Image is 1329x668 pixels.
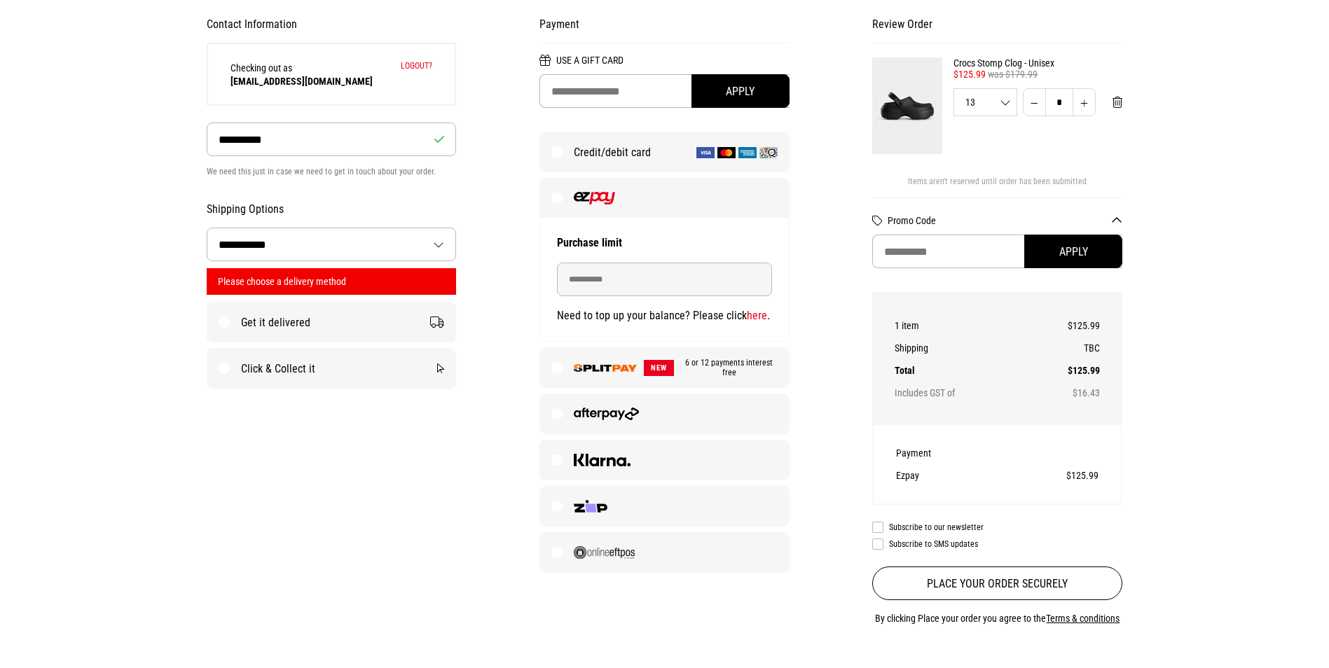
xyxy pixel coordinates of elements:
img: Q Card [759,147,778,158]
label: Subscribe to SMS updates [872,538,1122,550]
p: By clicking Place your order you agree to the [872,610,1122,627]
strong: [EMAIL_ADDRESS][DOMAIN_NAME] [230,76,373,87]
img: Klarna [574,454,631,466]
img: American Express [738,147,757,158]
button: Logout? [401,61,432,71]
span: $125.99 [953,69,986,80]
button: Apply [691,74,790,108]
label: Get it delivered [207,302,456,342]
th: Payment [896,442,1001,464]
div: Please choose a delivery method [207,268,457,295]
a: here [747,309,767,322]
h2: Review Order [872,18,1122,43]
td: $125.99 [1002,464,1099,487]
span: NEW [644,360,674,376]
input: Quantity [1045,88,1073,116]
td: $16.43 [1028,382,1100,404]
th: Total [895,359,1028,382]
label: Credit/debit card [540,132,789,172]
input: Phone [207,123,457,156]
span: 6 or 12 payments interest free [674,358,778,377]
span: Checking out as [230,62,373,87]
th: 1 item [895,314,1028,337]
button: Remove from cart [1101,88,1134,116]
img: Zip [574,500,608,513]
input: Purchase limit [557,263,772,296]
img: EZPAY [574,192,615,204]
label: Click & Collect it [207,349,456,388]
th: Includes GST of [895,382,1028,404]
img: Afterpay [574,408,639,420]
td: $125.99 [1028,359,1100,382]
p: Need to top up your balance? Please click . [557,307,772,324]
label: Subscribe to our newsletter [872,522,1122,533]
td: TBC [1028,337,1100,359]
button: Promo Code [888,215,1122,226]
img: Online EFTPOS [574,546,635,559]
p: We need this just in case we need to get in touch about your order. [207,163,457,180]
input: Promo Code [872,235,1122,268]
strong: Purchase limit [557,236,622,249]
th: Shipping [895,337,1028,359]
img: Crocs Stomp Clog - Unisex [872,57,942,154]
div: Items aren't reserved until order has been submitted [872,176,1122,197]
td: $125.99 [1028,314,1100,337]
button: Place your order securely [872,566,1122,600]
select: Country [207,228,455,260]
button: Increase quantity [1073,88,1096,116]
button: Decrease quantity [1023,88,1046,116]
h2: Use a Gift Card [539,55,790,74]
span: was $179.99 [988,69,1038,80]
img: Visa [696,147,715,158]
h2: Contact Information [207,18,457,32]
a: Crocs Stomp Clog - Unisex [953,57,1122,69]
img: SPLITPAY [574,364,637,372]
th: Ezpay [896,464,1001,487]
span: 13 [954,97,1017,107]
img: Mastercard [717,147,736,158]
a: Terms & conditions [1046,613,1120,624]
button: Apply [1024,235,1122,268]
h2: Shipping Options [207,202,457,216]
button: Open LiveChat chat widget [11,6,53,48]
h2: Payment [539,18,790,43]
